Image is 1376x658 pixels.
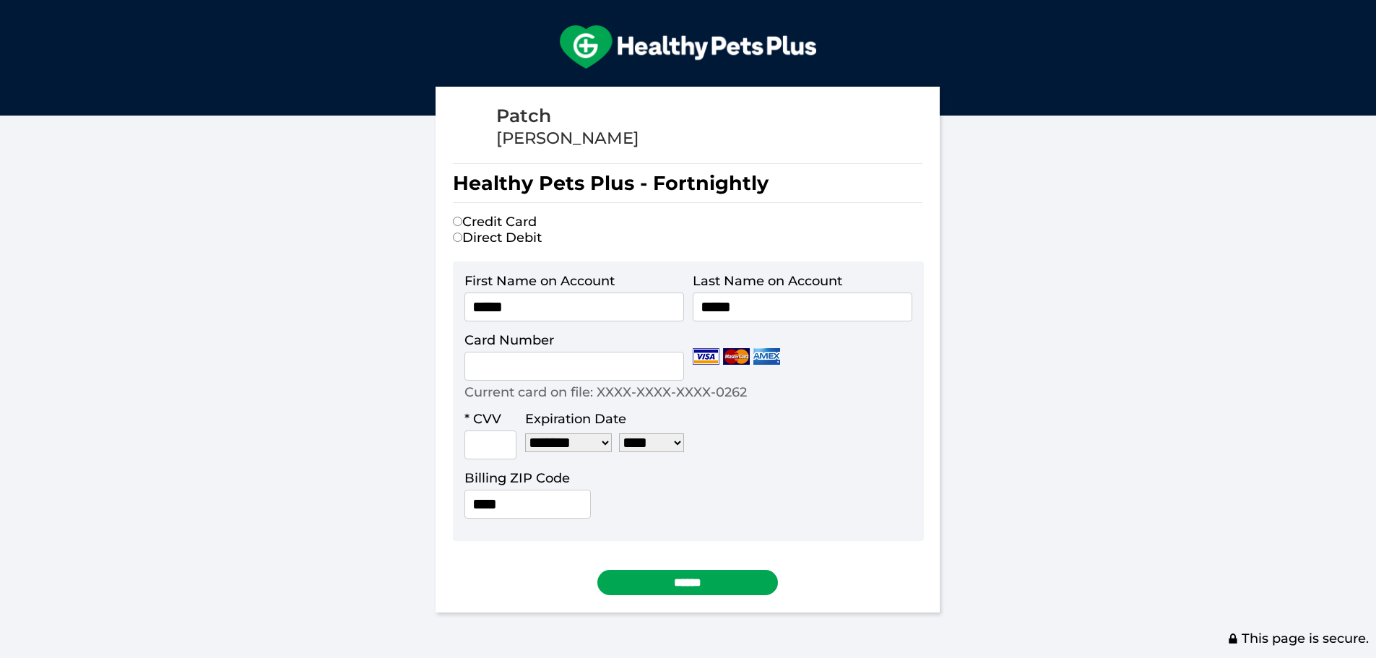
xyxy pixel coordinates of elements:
[753,348,780,365] img: Amex
[693,348,719,365] img: Visa
[723,348,750,365] img: Mastercard
[525,411,626,427] label: Expiration Date
[453,163,922,203] h1: Healthy Pets Plus - Fortnightly
[1227,631,1369,646] span: This page is secure.
[496,128,639,149] div: [PERSON_NAME]
[693,273,842,289] label: Last Name on Account
[453,230,542,246] label: Direct Debit
[464,384,747,400] p: Current card on file: XXXX-XXXX-XXXX-0262
[453,233,462,242] input: Direct Debit
[496,104,639,128] div: Patch
[453,217,462,226] input: Credit Card
[464,332,554,348] label: Card Number
[464,470,570,486] label: Billing ZIP Code
[453,214,537,230] label: Credit Card
[464,411,501,427] label: * CVV
[464,273,615,289] label: First Name on Account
